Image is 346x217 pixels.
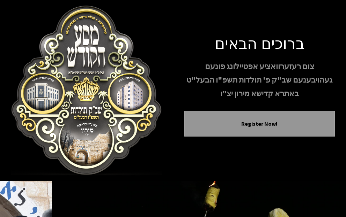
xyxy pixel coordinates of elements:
[184,74,335,86] p: געהויבענעם שב"ק פ' תולדות תשפ"ו הבעל"ט
[184,87,335,100] p: באתרא קדישא מירון יצ"ו
[184,33,335,52] h1: ברוכים הבאים
[184,60,335,72] p: צום רעזערוואציע אפטיילונג פונעם
[11,6,162,176] img: Meron Toldos Logo
[193,119,326,128] button: Register Now!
